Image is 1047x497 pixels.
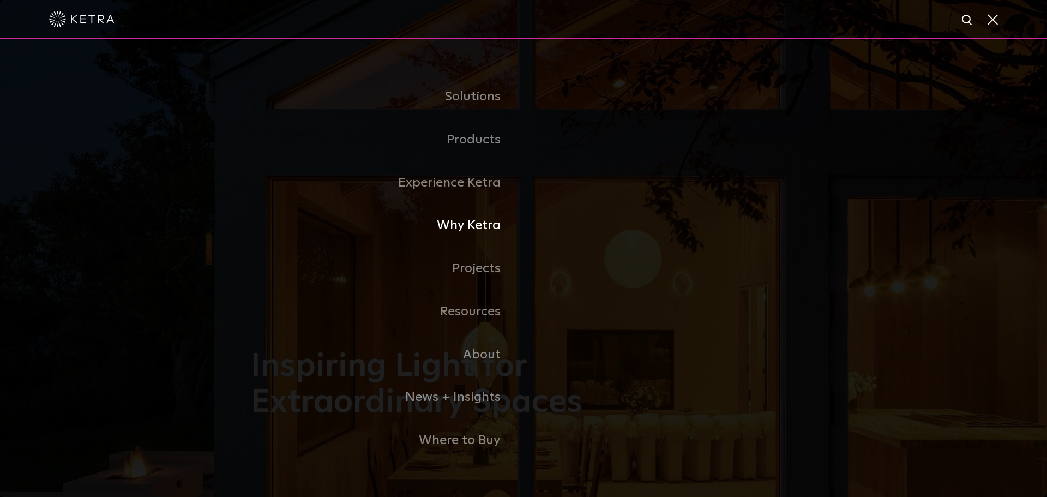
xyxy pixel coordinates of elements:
img: ketra-logo-2019-white [49,11,115,27]
a: Where to Buy [251,419,523,462]
a: Why Ketra [251,204,523,247]
a: About [251,333,523,376]
a: Solutions [251,75,523,118]
a: Projects [251,247,523,290]
a: News + Insights [251,376,523,419]
a: Experience Ketra [251,161,523,205]
a: Products [251,118,523,161]
a: Resources [251,290,523,333]
div: Navigation Menu [251,75,796,462]
img: search icon [961,14,974,27]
